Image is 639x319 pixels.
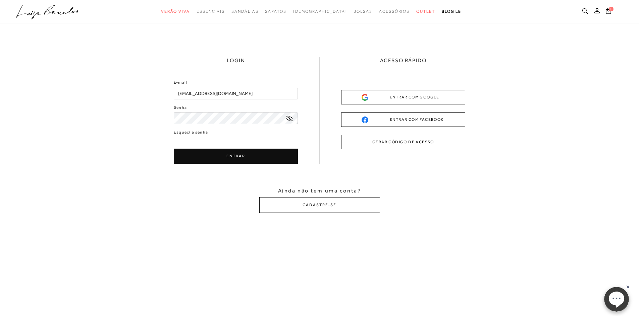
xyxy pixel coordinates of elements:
span: Bolsas [354,9,372,14]
input: E-mail [174,88,298,99]
span: Sandálias [231,9,258,14]
a: categoryNavScreenReaderText [161,5,190,18]
h2: ACESSO RÁPIDO [380,57,427,71]
span: Essenciais [197,9,225,14]
a: categoryNavScreenReaderText [265,5,286,18]
h1: LOGIN [227,57,245,71]
button: 0 [604,7,613,16]
a: categoryNavScreenReaderText [416,5,435,18]
span: [DEMOGRAPHIC_DATA] [293,9,347,14]
label: Senha [174,104,187,111]
a: noSubCategoriesText [293,5,347,18]
a: categoryNavScreenReaderText [354,5,372,18]
button: ENTRAR COM GOOGLE [341,90,465,104]
button: ENTRAR [174,149,298,164]
div: ENTRAR COM FACEBOOK [362,116,445,123]
span: Acessórios [379,9,410,14]
a: categoryNavScreenReaderText [197,5,225,18]
div: ENTRAR COM GOOGLE [362,94,445,101]
span: Sapatos [265,9,286,14]
button: ENTRAR COM FACEBOOK [341,112,465,127]
label: E-mail [174,79,187,86]
button: CADASTRE-SE [259,197,380,213]
span: 0 [609,7,614,11]
a: exibir senha [286,116,293,121]
button: GERAR CÓDIGO DE ACESSO [341,135,465,149]
span: BLOG LB [442,9,461,14]
a: Esqueci a senha [174,129,208,136]
a: categoryNavScreenReaderText [379,5,410,18]
span: Outlet [416,9,435,14]
span: Verão Viva [161,9,190,14]
a: categoryNavScreenReaderText [231,5,258,18]
a: BLOG LB [442,5,461,18]
span: Ainda não tem uma conta? [278,187,361,194]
